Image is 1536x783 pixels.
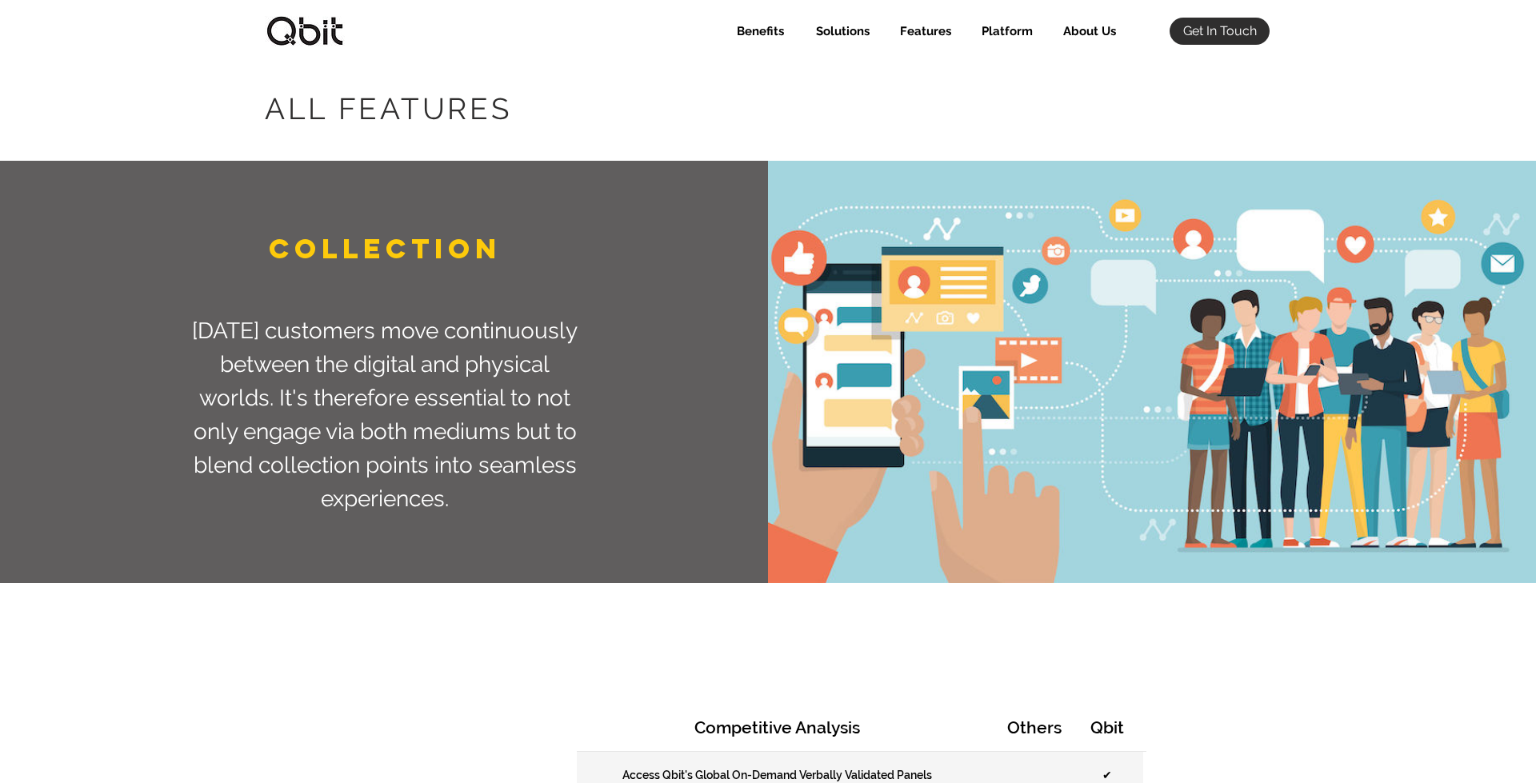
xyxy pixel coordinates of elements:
a: About Us [1045,18,1128,45]
nav: Site [718,18,1128,45]
img: qbitlogo-border.jpg [265,16,345,46]
span: [DATE] customers move continuously between the digital and physical worlds. It's therefore essent... [192,318,578,512]
span: Get In Touch [1183,22,1257,40]
p: Solutions [808,18,878,45]
div: Competitive Analysis [694,716,860,739]
a: Get In Touch [1170,18,1270,45]
a: Benefits [718,18,796,45]
div: Features [882,18,963,45]
p: Platform [974,18,1041,45]
div: Solutions [796,18,882,45]
div: Platform [963,18,1045,45]
div: Others [1007,716,1062,739]
div: Qbit [1090,716,1124,739]
p: Benefits [729,18,792,45]
span: ALL FEATURES [265,91,511,126]
p: Features [892,18,959,45]
p: About Us [1055,18,1124,45]
span: Collection [269,231,502,266]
